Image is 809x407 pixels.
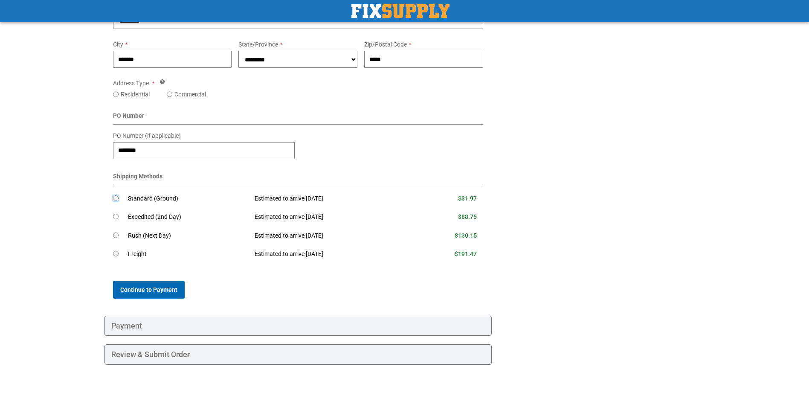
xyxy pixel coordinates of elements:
span: $130.15 [455,232,477,239]
td: Estimated to arrive [DATE] [248,245,413,264]
img: Fix Industrial Supply [351,4,449,18]
label: Residential [121,90,150,99]
td: Estimated to arrive [DATE] [248,189,413,208]
div: Review & Submit Order [104,344,492,365]
td: Estimated to arrive [DATE] [248,227,413,245]
td: Standard (Ground) [128,189,249,208]
span: State/Province [238,41,278,48]
span: PO Number (if applicable) [113,132,181,139]
span: $191.47 [455,250,477,257]
td: Expedited (2nd Day) [128,208,249,227]
label: Commercial [174,90,206,99]
td: Rush (Next Day) [128,227,249,245]
td: Estimated to arrive [DATE] [248,208,413,227]
span: Zip/Postal Code [364,41,407,48]
span: $31.97 [458,195,477,202]
span: Address Type [113,80,149,87]
td: Freight [128,245,249,264]
div: Shipping Methods [113,172,484,185]
div: Payment [104,316,492,336]
span: City [113,41,123,48]
span: $88.75 [458,213,477,220]
button: Continue to Payment [113,281,185,299]
span: Continue to Payment [120,286,177,293]
a: store logo [351,4,449,18]
div: PO Number [113,111,484,125]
